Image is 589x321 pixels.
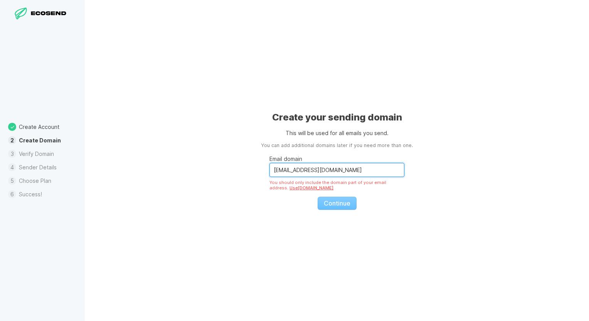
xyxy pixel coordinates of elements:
[269,163,404,177] input: Email domain
[286,129,389,137] p: This will be used for all emails you send.
[272,111,402,124] h1: Create your sending domain
[269,155,404,163] p: Email domain
[289,185,333,191] a: Use [DOMAIN_NAME]
[261,142,413,149] aside: You can add additional domains later if you need more than one.
[269,180,404,191] div: You should only include the domain part of your email address.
